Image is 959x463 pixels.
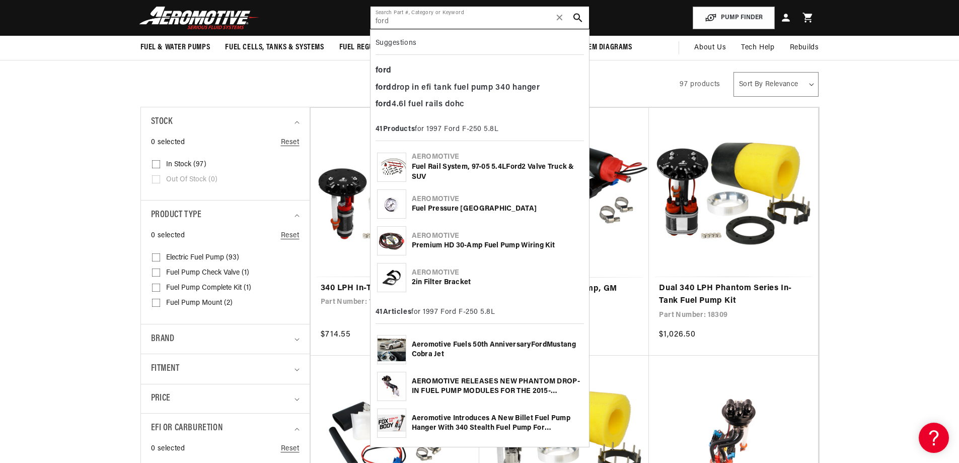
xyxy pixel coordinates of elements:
div: Aeromotive Introduces a New Billet Fuel Pump Hanger With 340 Stealth Fuel Pump for ’86–’98 Mustangs [412,414,582,433]
summary: Product type (0 selected) [151,201,300,230]
input: Search by Part Number, Category or Keyword [371,7,589,29]
div: for 1997 Ford F-250 5.8L [376,304,584,324]
button: PUMP FINDER [693,7,775,29]
div: 2in Filter Bracket [412,278,582,288]
a: About Us [687,36,733,60]
summary: Fitment (0 selected) [151,354,300,384]
summary: Stock (0 selected) [151,107,300,137]
div: drop in efi tank fuel pump 340 hanger [376,80,584,97]
button: search button [567,7,589,29]
a: Reset [281,137,300,148]
span: System Diagrams [573,42,632,53]
span: Fitment [151,362,180,376]
span: 0 selected [151,137,185,148]
a: 340 LPH In-Tank Fuel Pump System [321,282,470,295]
summary: Brand (0 selected) [151,324,300,354]
span: Price [151,392,171,406]
div: Premium HD 30-Amp Fuel Pump Wiring Kit [412,241,582,251]
span: Fuel Pump Check Valve (1) [166,269,249,278]
img: Aeromotive Fuels 50th Anniversary Ford Mustang Cobra Jet [378,339,406,361]
a: Reset [281,443,300,454]
span: 0 selected [151,443,185,454]
span: Brand [151,332,175,347]
b: Ford [531,341,547,349]
span: Rebuilds [790,42,819,53]
div: AEROMOTIVE RELEASES NEW PHANTOM DROP-IN FUEL PUMP MODULES FOR THE 2015-20 F-150 [412,377,582,396]
summary: Fuel Cells, Tanks & Systems [217,36,331,59]
b: Ford [506,163,522,171]
img: 2in Filter Bracket [378,269,406,287]
img: Aeromotive [136,6,262,30]
div: Fuel Pressure [GEOGRAPHIC_DATA] [412,204,582,214]
div: 4.6l fuel rails dohc [376,96,584,113]
img: Aeromotive Introduces a New Billet Fuel Pump Hanger With 340 Stealth Fuel Pump for ’86–’98 Ford M... [378,415,406,432]
b: 41 Articles [376,308,412,316]
div: Aeromotive [412,194,582,205]
div: Aeromotive Fuels 50th Anniversary Mustang Cobra Jet [412,340,582,360]
span: Stock [151,115,173,129]
span: Electric Fuel Pump (93) [166,253,239,262]
span: Fuel Pump Mount (2) [166,299,233,308]
span: 0 selected [151,230,185,241]
span: About Us [694,44,726,51]
summary: EFI or Carburetion (0 selected) [151,414,300,443]
span: Tech Help [741,42,774,53]
span: Product type [151,208,202,223]
div: Aeromotive [412,268,582,278]
span: Fuel & Water Pumps [140,42,210,53]
div: Fuel Rail System, 97-05 5.4L 2 Valve Truck & SUV [412,162,582,182]
span: Fuel Cells, Tanks & Systems [225,42,324,53]
img: Fuel Rail System, 97-05 5.4L Ford 2 Valve Truck & SUV [378,158,406,176]
summary: Price [151,384,300,413]
div: Aeromotive [412,152,582,162]
span: EFI or Carburetion [151,421,223,436]
img: Premium HD 30-Amp Fuel Pump Wiring Kit [378,232,406,250]
span: In stock (97) [166,160,206,169]
summary: System Diagrams [565,36,640,59]
div: Suggestions [376,35,584,55]
img: Fuel Pressure Gauges [378,195,406,214]
summary: Tech Help [733,36,782,60]
span: ✕ [555,10,564,26]
img: AEROMOTIVE RELEASES NEW PHANTOM DROP-IN FUEL PUMP MODULES FOR THE 2015-20 FORD F-150 [378,372,406,401]
span: Out of stock (0) [166,175,217,184]
span: Fuel Regulators [339,42,398,53]
div: Aeromotive [412,231,582,241]
b: ford [376,100,392,108]
summary: Rebuilds [782,36,827,60]
summary: Fuel Regulators [332,36,406,59]
span: Fuel Pump Complete Kit (1) [166,284,251,293]
a: Reset [281,230,300,241]
b: ford [376,67,392,75]
b: 41 Products [376,125,415,133]
a: Dual 340 LPH Phantom Series In-Tank Fuel Pump Kit [659,282,808,308]
a: 340 LPH In-Tank Fuel Pump, GM Style Inlet [489,283,639,308]
b: ford [376,84,392,92]
div: for 1997 Ford F-250 5.8L [376,121,584,141]
span: 97 products [680,81,720,88]
summary: Fuel & Water Pumps [133,36,218,59]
